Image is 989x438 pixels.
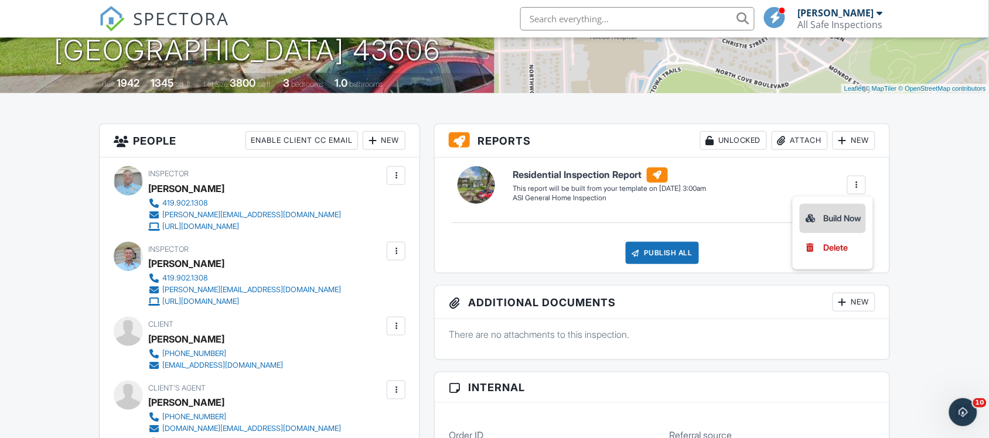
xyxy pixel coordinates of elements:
a: 419.902.1308 [148,197,341,209]
a: [URL][DOMAIN_NAME] [148,221,341,232]
div: [PHONE_NUMBER] [162,349,226,358]
span: SPECTORA [133,6,229,30]
a: SPECTORA [99,16,229,40]
input: Search everything... [520,7,755,30]
div: [DOMAIN_NAME][EMAIL_ADDRESS][DOMAIN_NAME] [162,424,341,433]
p: There are no attachments to this inspection. [449,328,875,341]
span: Inspector [148,169,189,178]
div: 419.902.1308 [162,273,208,283]
span: sq. ft. [176,80,193,88]
div: | [841,84,989,94]
a: © OpenStreetMap contributors [899,85,986,92]
div: [PERSON_NAME] [148,180,224,197]
div: New [363,131,405,150]
div: [PERSON_NAME][EMAIL_ADDRESS][DOMAIN_NAME] [162,285,341,295]
div: [URL][DOMAIN_NAME] [162,222,239,231]
div: Attach [772,131,828,150]
div: Publish All [626,242,699,264]
a: [URL][DOMAIN_NAME] [148,296,341,307]
a: [PHONE_NUMBER] [148,411,341,423]
a: [PERSON_NAME][EMAIL_ADDRESS][DOMAIN_NAME] [148,209,341,221]
div: 1.0 [335,77,348,89]
h3: Reports [435,124,889,158]
div: ASI General Home Inspection [513,193,707,203]
div: Unlocked [700,131,767,150]
h3: People [100,124,420,158]
h3: Additional Documents [435,286,889,319]
div: [PERSON_NAME] [148,330,224,348]
div: Delete [823,241,848,254]
a: [PHONE_NUMBER] [148,348,283,360]
div: [PERSON_NAME][EMAIL_ADDRESS][DOMAIN_NAME] [162,210,341,220]
div: New [833,293,875,312]
div: [PERSON_NAME] [797,7,874,19]
div: Build Now [804,211,861,225]
span: Client's Agent [148,384,206,392]
div: [EMAIL_ADDRESS][DOMAIN_NAME] [162,361,283,370]
div: [PERSON_NAME] [148,255,224,272]
div: 419.902.1308 [162,199,208,208]
a: Build Now [800,204,866,233]
div: New [833,131,875,150]
iframe: Intercom live chat [949,398,977,426]
div: 1942 [117,77,140,89]
span: Inspector [148,245,189,254]
span: sq.ft. [258,80,272,88]
a: [PERSON_NAME] [148,393,224,411]
a: 419.902.1308 [148,272,341,284]
img: The Best Home Inspection Software - Spectora [99,6,125,32]
span: Lot Size [204,80,229,88]
div: [URL][DOMAIN_NAME] [162,297,239,306]
div: [PHONE_NUMBER] [162,412,226,422]
a: Leaflet [844,85,864,92]
div: This report will be built from your template on [DATE] 3:00am [513,184,707,193]
span: Client [148,320,173,328]
span: Built [103,80,115,88]
div: 1345 [151,77,175,89]
div: 3800 [230,77,256,89]
span: bedrooms [292,80,324,88]
a: [DOMAIN_NAME][EMAIL_ADDRESS][DOMAIN_NAME] [148,423,341,434]
span: bathrooms [350,80,383,88]
h3: Internal [435,372,889,403]
a: © MapTiler [865,85,897,92]
span: 10 [973,398,987,408]
a: [PERSON_NAME][EMAIL_ADDRESS][DOMAIN_NAME] [148,284,341,296]
div: Enable Client CC Email [245,131,358,150]
div: 3 [284,77,290,89]
h6: Residential Inspection Report [513,167,707,183]
a: [EMAIL_ADDRESS][DOMAIN_NAME] [148,360,283,371]
a: Delete [804,241,861,254]
div: All Safe Inspections [797,19,882,30]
